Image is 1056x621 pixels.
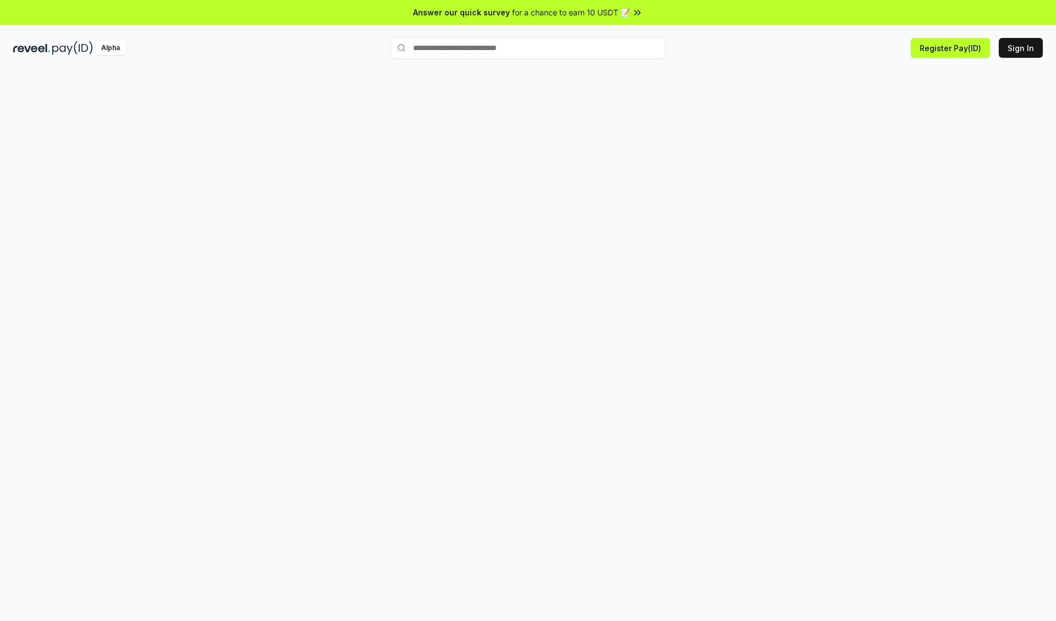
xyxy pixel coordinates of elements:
div: Alpha [95,41,126,55]
img: pay_id [52,41,93,55]
img: reveel_dark [13,41,50,55]
button: Sign In [999,38,1043,58]
span: for a chance to earn 10 USDT 📝 [512,7,630,18]
button: Register Pay(ID) [911,38,990,58]
span: Answer our quick survey [413,7,510,18]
